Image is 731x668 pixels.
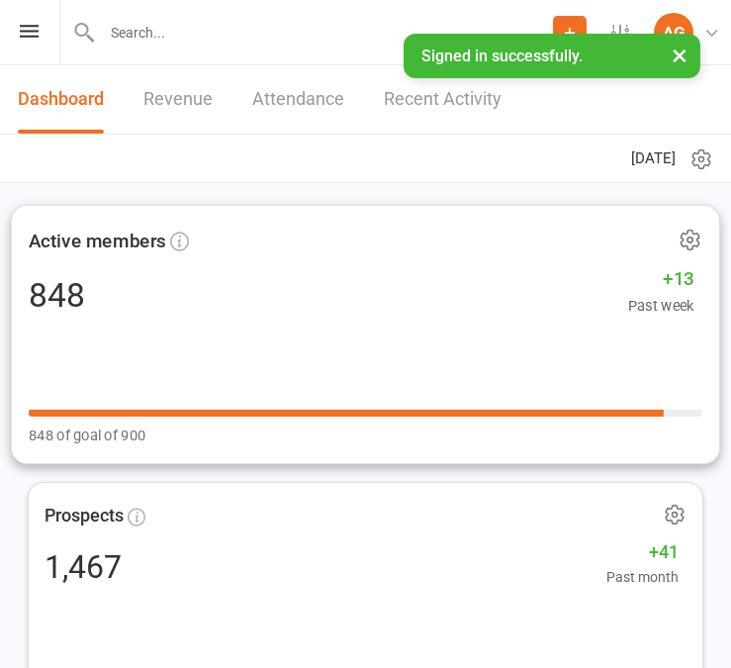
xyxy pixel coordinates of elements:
[29,423,146,446] span: 848 of goal of 900
[606,566,679,588] span: Past month
[631,146,676,170] span: [DATE]
[96,19,553,47] input: Search...
[628,293,694,317] span: Past week
[45,551,122,583] div: 1,467
[45,502,124,530] span: Prospects
[654,13,693,52] div: AG
[29,277,85,311] div: 848
[606,538,679,567] span: +41
[29,226,166,255] span: Active members
[143,65,213,134] a: Revenue
[252,65,344,134] a: Attendance
[628,263,694,293] span: +13
[384,65,502,134] a: Recent Activity
[662,34,697,76] button: ×
[18,65,104,134] a: Dashboard
[421,47,583,65] span: Signed in successfully.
